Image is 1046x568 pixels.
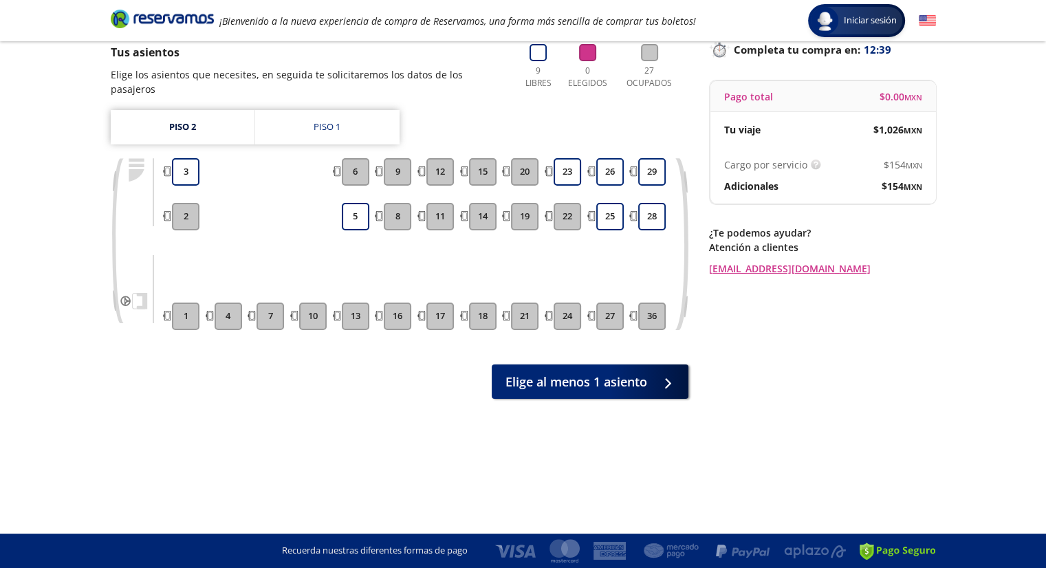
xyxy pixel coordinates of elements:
button: 28 [638,203,666,230]
a: Piso 2 [111,110,254,144]
button: 13 [342,303,369,330]
button: 7 [257,303,284,330]
small: MXN [906,160,922,171]
button: 1 [172,303,199,330]
p: Pago total [724,89,773,104]
p: Tus asientos [111,44,508,61]
button: 26 [596,158,624,186]
button: 36 [638,303,666,330]
div: Piso 1 [314,120,340,134]
button: 29 [638,158,666,186]
button: 4 [215,303,242,330]
a: [EMAIL_ADDRESS][DOMAIN_NAME] [709,261,936,276]
p: Cargo por servicio [724,157,807,172]
p: 0 Elegidos [565,65,611,89]
a: Brand Logo [111,8,214,33]
button: 3 [172,158,199,186]
button: 20 [511,158,538,186]
iframe: Messagebird Livechat Widget [966,488,1032,554]
button: 16 [384,303,411,330]
button: 21 [511,303,538,330]
button: 11 [426,203,454,230]
button: 23 [554,158,581,186]
i: Brand Logo [111,8,214,29]
span: Elige al menos 1 asiento [505,373,647,391]
small: MXN [904,92,922,102]
p: Completa tu compra en : [709,40,936,59]
p: Recuerda nuestras diferentes formas de pago [282,544,468,558]
p: ¿Te podemos ayudar? [709,226,936,240]
button: 9 [384,158,411,186]
button: Elige al menos 1 asiento [492,364,688,399]
button: 24 [554,303,581,330]
small: MXN [904,182,922,192]
button: 27 [596,303,624,330]
button: 14 [469,203,497,230]
span: $ 0.00 [880,89,922,104]
a: Piso 1 [255,110,400,144]
button: 6 [342,158,369,186]
button: 12 [426,158,454,186]
em: ¡Bienvenido a la nueva experiencia de compra de Reservamos, una forma más sencilla de comprar tus... [219,14,696,28]
span: $ 154 [884,157,922,172]
p: 9 Libres [522,65,555,89]
button: 25 [596,203,624,230]
span: 12:39 [864,42,891,58]
p: Adicionales [724,179,778,193]
small: MXN [904,125,922,135]
button: 18 [469,303,497,330]
span: Iniciar sesión [838,14,902,28]
button: 10 [299,303,327,330]
button: 5 [342,203,369,230]
button: 15 [469,158,497,186]
p: Tu viaje [724,122,761,137]
p: Atención a clientes [709,240,936,254]
p: 27 Ocupados [621,65,678,89]
p: Elige los asientos que necesites, en seguida te solicitaremos los datos de los pasajeros [111,67,508,96]
button: 22 [554,203,581,230]
button: 2 [172,203,199,230]
span: $ 1,026 [873,122,922,137]
span: $ 154 [882,179,922,193]
button: 8 [384,203,411,230]
button: 17 [426,303,454,330]
button: 19 [511,203,538,230]
button: English [919,12,936,30]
